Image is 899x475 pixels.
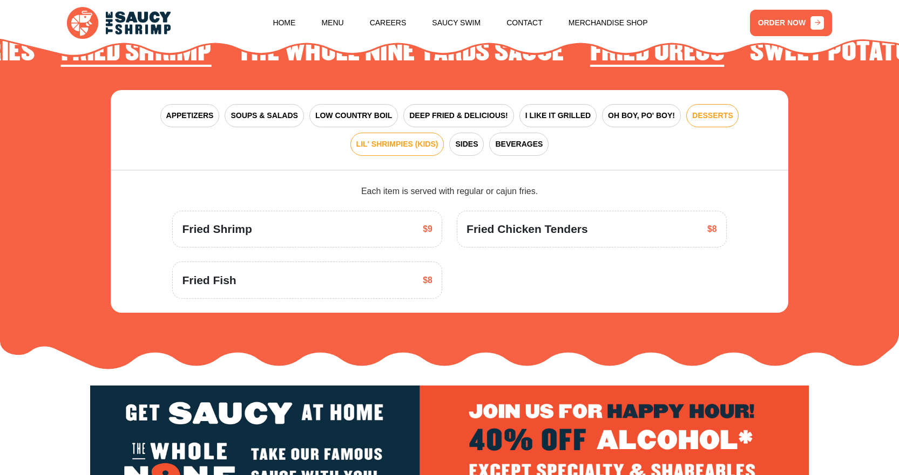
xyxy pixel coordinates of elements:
[231,110,298,121] span: SOUPS & SALADS
[602,104,681,127] button: OH BOY, PO' BOY!
[225,104,303,127] button: SOUPS & SALADS
[309,104,398,127] button: LOW COUNTRY BOIL
[423,274,432,287] span: $8
[356,139,438,150] span: LIL' SHRIMPIES (KIDS)
[409,110,508,121] span: DEEP FRIED & DELICIOUS!
[449,133,484,156] button: SIDES
[506,2,542,43] a: Contact
[315,110,392,121] span: LOW COUNTRY BOIL
[321,2,343,43] a: Menu
[455,139,478,150] span: SIDES
[495,139,543,150] span: BEVERAGES
[273,2,295,43] a: Home
[590,38,725,67] h2: Fried Oreos
[403,104,514,127] button: DEEP FRIED & DELICIOUS!
[61,38,212,67] h2: Fried Shrimp
[489,133,549,156] button: BEVERAGES
[750,10,833,36] a: ORDER NOW
[172,185,727,198] div: Each item is served with regular or cajun fries.
[525,110,591,121] span: I LIKE IT GRILLED
[182,221,252,237] span: Fried Shrimp
[707,223,717,236] span: $8
[166,110,214,121] span: APPETIZERS
[67,7,171,38] img: logo
[350,133,444,156] button: LIL' SHRIMPIES (KIDS)
[692,110,733,121] span: DESSERTS
[423,223,432,236] span: $9
[182,272,236,288] span: Fried Fish
[686,104,739,127] button: DESSERTS
[467,221,588,237] span: Fried Chicken Tenders
[432,2,481,43] a: Saucy Swim
[608,110,675,121] span: OH BOY, PO' BOY!
[238,38,564,67] h2: The Whole Nine Yards Sauce
[370,2,407,43] a: Careers
[160,104,220,127] button: APPETIZERS
[519,104,597,127] button: I LIKE IT GRILLED
[569,2,648,43] a: Merchandise Shop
